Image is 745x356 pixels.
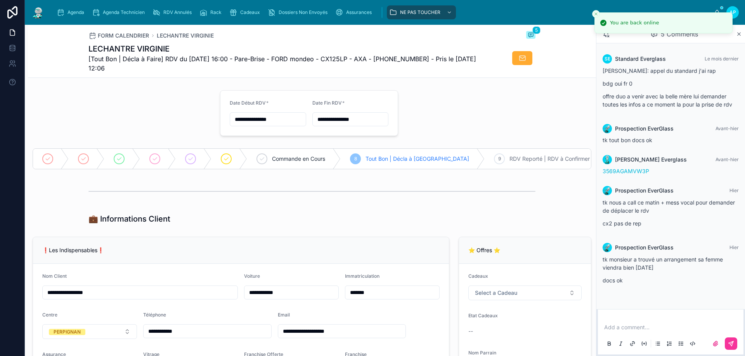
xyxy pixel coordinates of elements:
span: [Tout Bon | Décla à Faire] RDV du [DATE] 16:00 - Pare-Brise - FORD mondeo - CX125LP - AXA - [PHON... [88,54,477,73]
span: Agenda Technicien [103,9,145,15]
p: bdg oui fr 0 [603,79,739,88]
span: Email [278,312,290,318]
h1: LECHANTRE VIRGINIE [88,43,477,54]
p: cx2 pas de rep [603,219,739,227]
span: Téléphone [143,312,166,318]
span: Tout Bon | Décla à [GEOGRAPHIC_DATA] [366,155,469,163]
span: Hier [729,244,739,250]
span: Prospection EverGlass [615,187,674,194]
span: Etat Cadeaux [468,313,498,318]
a: LECHANTRE VIRGINIE [157,32,214,40]
span: Dossiers Non Envoyés [279,9,327,15]
span: Nom Client [42,273,67,279]
span: Le mois dernier [705,56,739,62]
p: docs ok [603,276,739,284]
span: Rack [210,9,222,15]
div: scrollable content [51,4,714,21]
span: Cadeaux [240,9,260,15]
span: tk tout bon docs ok [603,137,652,143]
span: Avant-hier [716,157,739,162]
span: NE PAS TOUCHER [400,9,440,15]
p: offre duo a venir avec la belle mère lui demander toutes les infos a ce moment la pour la prise d... [603,92,739,108]
p: tk nous a call ce matin + mess vocal pour demander de déplacer le rdv [603,198,739,215]
span: RDV Reporté | RDV à Confirmer [509,155,590,163]
button: 5 [526,31,535,40]
a: 3569AGAMVW3P [603,168,649,174]
span: Prospection EverGlass [615,125,674,132]
span: Commande en Cours [272,155,325,163]
span: Date Fin RDV [312,100,342,106]
span: Assurances [346,9,372,15]
a: Agenda [54,5,90,19]
button: Select Button [468,285,582,300]
span: Standard Everglass [615,55,666,63]
a: Cadeaux [227,5,265,19]
a: NE PAS TOUCHER [387,5,456,19]
span: [PERSON_NAME] Everglass [615,156,687,163]
span: 5 Comments [661,29,698,39]
span: Avant-hier [716,126,739,131]
img: App logo [31,6,45,19]
a: FORM CALENDRIER [88,32,149,40]
span: 9 [498,156,501,162]
span: Nom Parrain [468,350,496,356]
span: SE [605,56,610,62]
span: Agenda [68,9,84,15]
h1: 💼 Informations Client [88,213,170,224]
p: [PERSON_NAME]: appel du standard j'ai rap [603,67,739,75]
span: RDV Annulés [163,9,192,15]
span: AP [729,9,736,15]
button: Close toast [592,10,600,18]
a: Assurances [333,5,377,19]
a: RDV Annulés [150,5,197,19]
span: Select a Cadeau [475,289,517,297]
span: Date Début RDV [230,100,266,106]
a: Agenda Technicien [90,5,150,19]
a: Dossiers Non Envoyés [265,5,333,19]
div: PERPIGNAN [54,329,81,335]
span: 5 [532,26,541,34]
span: Voiture [244,273,260,279]
span: ⭐ Offres ⭐ [468,247,500,253]
span: Prospection EverGlass [615,244,674,251]
span: FORM CALENDRIER [98,32,149,40]
a: Rack [197,5,227,19]
span: Cadeaux [468,273,488,279]
span: -- [468,327,473,335]
button: Select Button [42,324,137,339]
span: Hier [729,187,739,193]
span: ❗Les Indispensables❗ [42,247,104,253]
p: tk monsieur a trouvé un arrangement sa femme viendra bien [DATE] [603,255,739,272]
div: You are back online [610,19,659,27]
span: 8 [354,156,357,162]
span: Immatriculation [345,273,379,279]
span: Centre [42,312,57,318]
